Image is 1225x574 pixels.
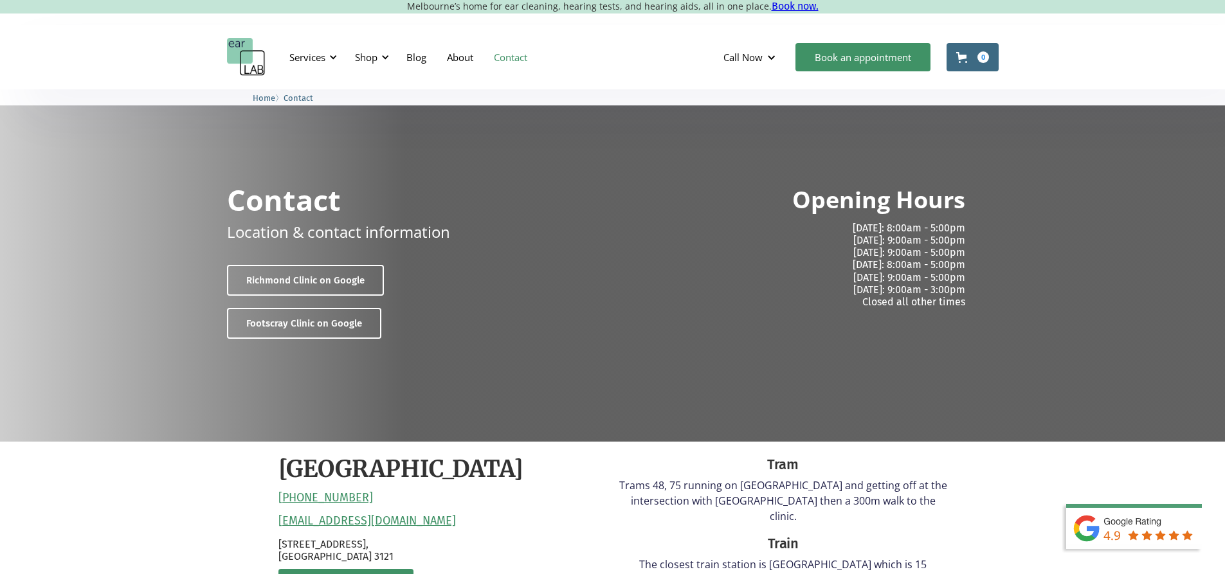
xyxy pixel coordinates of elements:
a: Richmond Clinic on Google [227,265,384,296]
div: Shop [355,51,377,64]
h2: [GEOGRAPHIC_DATA] [278,454,523,485]
h2: Opening Hours [792,185,965,215]
div: 0 [977,51,989,63]
div: Services [289,51,325,64]
h1: Contact [227,185,341,214]
a: Contact [484,39,538,76]
a: [PHONE_NUMBER] [278,491,373,505]
div: Train [619,534,947,554]
span: Contact [284,93,313,103]
a: Open cart [947,43,999,71]
p: [DATE]: 8:00am - 5:00pm [DATE]: 9:00am - 5:00pm [DATE]: 9:00am - 5:00pm [DATE]: 8:00am - 5:00pm [... [623,222,965,308]
div: Tram [619,454,947,475]
a: home [227,38,266,76]
div: Services [282,38,341,76]
div: Call Now [713,38,789,76]
p: Location & contact information [227,220,450,243]
div: Shop [347,38,393,76]
a: [EMAIL_ADDRESS][DOMAIN_NAME] [278,514,456,528]
a: Blog [396,39,437,76]
a: Home [253,91,275,103]
a: About [437,39,484,76]
a: Book an appointment [795,43,930,71]
p: Trams 48, 75 running on [GEOGRAPHIC_DATA] and getting off at the intersection with [GEOGRAPHIC_DA... [619,478,947,524]
a: Contact [284,91,313,103]
a: Footscray Clinic on Google [227,308,381,339]
p: [STREET_ADDRESS], [GEOGRAPHIC_DATA] 3121 [278,538,606,562]
span: Home [253,93,275,103]
li: 〉 [253,91,284,105]
div: Call Now [723,51,763,64]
